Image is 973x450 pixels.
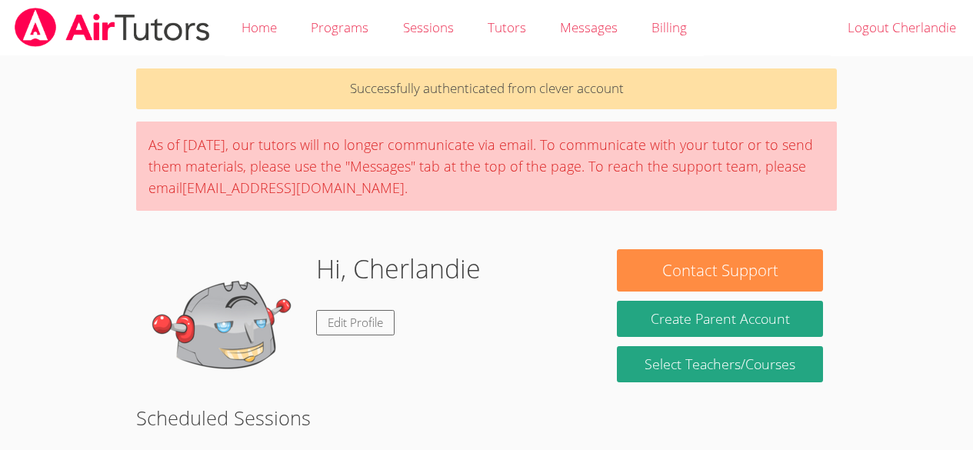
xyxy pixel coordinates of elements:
button: Create Parent Account [617,301,822,337]
button: Contact Support [617,249,822,292]
p: Successfully authenticated from clever account [136,68,837,109]
a: Edit Profile [316,310,395,335]
img: default.png [150,249,304,403]
h1: Hi, Cherlandie [316,249,481,288]
span: Messages [560,18,618,36]
img: airtutors_banner-c4298cdbf04f3fff15de1276eac7730deb9818008684d7c2e4769d2f7ddbe033.png [13,8,212,47]
h2: Scheduled Sessions [136,403,837,432]
div: As of [DATE], our tutors will no longer communicate via email. To communicate with your tutor or ... [136,122,837,211]
a: Select Teachers/Courses [617,346,822,382]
